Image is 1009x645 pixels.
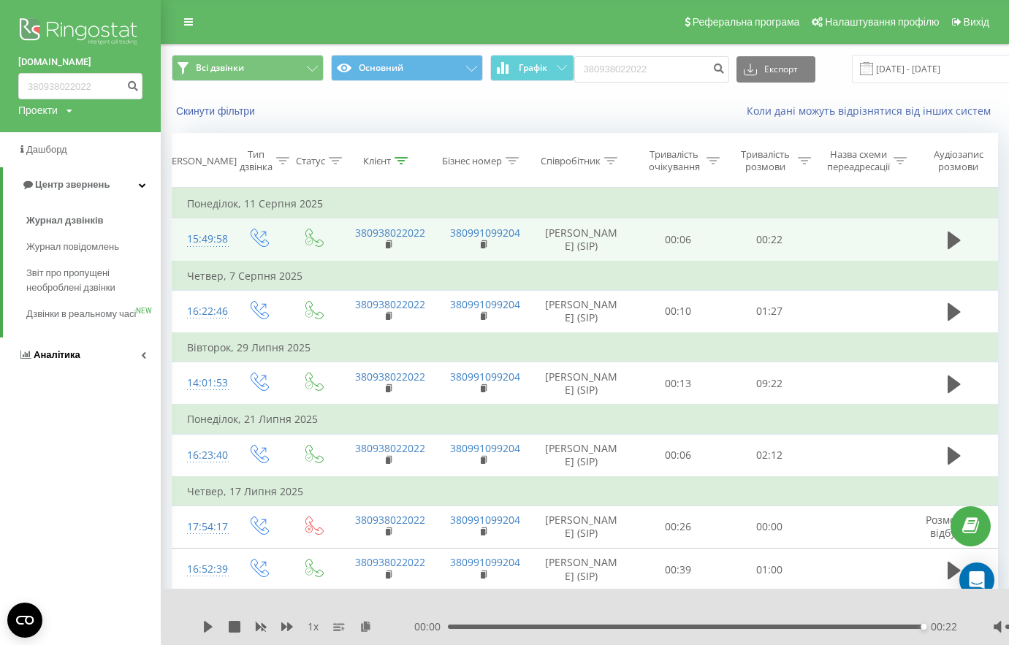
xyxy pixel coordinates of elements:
span: Центр звернень [35,179,110,190]
span: Налаштування профілю [825,16,939,28]
a: [DOMAIN_NAME] [18,55,142,69]
a: Журнал дзвінків [26,207,161,234]
div: 15:49:58 [187,225,216,253]
td: 09:22 [724,362,815,405]
a: 380991099204 [450,226,520,240]
td: 00:06 [633,434,724,477]
button: Графік [490,55,574,81]
a: Коли дані можуть відрізнятися вiд інших систем [747,104,998,118]
a: Центр звернень [3,167,161,202]
div: Назва схеми переадресації [827,148,890,173]
a: 380938022022 [355,441,425,455]
td: 00:26 [633,505,724,548]
td: 00:10 [633,290,724,333]
span: Журнал дзвінків [26,213,104,228]
div: Клієнт [363,155,391,167]
td: 00:00 [724,505,815,548]
td: 00:39 [633,549,724,591]
td: [PERSON_NAME] (SIP) [530,505,633,548]
a: Журнал повідомлень [26,234,161,260]
a: 380938022022 [355,513,425,527]
td: 01:00 [724,549,815,591]
td: 00:06 [633,218,724,262]
a: 380938022022 [355,370,425,383]
div: Тривалість очікування [645,148,703,173]
button: Експорт [736,56,815,83]
div: 16:23:40 [187,441,216,470]
div: [PERSON_NAME] [163,155,237,167]
span: 1 x [308,619,319,634]
span: 00:22 [931,619,957,634]
td: [PERSON_NAME] (SIP) [530,362,633,405]
a: 380938022022 [355,555,425,569]
span: Звіт про пропущені необроблені дзвінки [26,266,153,295]
div: 16:22:46 [187,297,216,326]
span: Всі дзвінки [196,62,244,74]
div: Аудіозапис розмови [923,148,994,173]
span: Вихід [964,16,989,28]
span: Дзвінки в реальному часі [26,307,136,321]
input: Пошук за номером [574,56,729,83]
a: 380938022022 [355,297,425,311]
button: Основний [331,55,483,81]
div: 17:54:17 [187,513,216,541]
div: Статус [296,155,325,167]
a: 380991099204 [450,555,520,569]
a: 380991099204 [450,370,520,383]
a: Звіт про пропущені необроблені дзвінки [26,260,161,301]
td: [PERSON_NAME] (SIP) [530,218,633,262]
td: 01:27 [724,290,815,333]
td: [PERSON_NAME] (SIP) [530,290,633,333]
div: Бізнес номер [442,155,502,167]
div: 14:01:53 [187,369,216,397]
span: Дашборд [26,144,67,155]
span: Аналiтика [34,349,80,360]
div: Open Intercom Messenger [959,562,994,598]
span: Графік [519,63,547,73]
td: [PERSON_NAME] (SIP) [530,434,633,477]
div: Тип дзвінка [240,148,273,173]
div: Співробітник [541,155,601,167]
div: 16:52:39 [187,555,216,584]
div: Тривалість розмови [736,148,794,173]
span: 00:00 [414,619,448,634]
a: 380991099204 [450,441,520,455]
img: Ringostat logo [18,15,142,51]
td: 02:12 [724,434,815,477]
a: Дзвінки в реальному часіNEW [26,301,161,327]
div: Accessibility label [921,624,926,630]
button: Open CMP widget [7,603,42,638]
a: 380991099204 [450,297,520,311]
span: Розмова не відбулась [926,513,983,540]
input: Пошук за номером [18,73,142,99]
span: Реферальна програма [693,16,800,28]
td: 00:13 [633,362,724,405]
a: 380938022022 [355,226,425,240]
button: Скинути фільтри [172,104,262,118]
div: Проекти [18,103,58,118]
span: Журнал повідомлень [26,240,119,254]
td: [PERSON_NAME] (SIP) [530,549,633,591]
a: 380991099204 [450,513,520,527]
td: 00:22 [724,218,815,262]
button: Всі дзвінки [172,55,324,81]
